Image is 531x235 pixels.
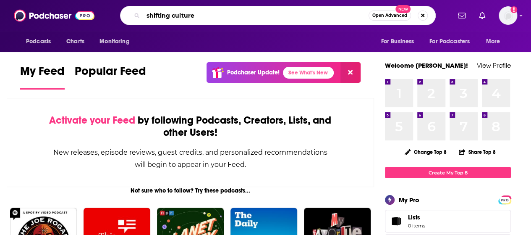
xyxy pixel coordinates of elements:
[458,144,496,160] button: Share Top 8
[14,8,94,24] img: Podchaser - Follow, Share and Rate Podcasts
[143,9,369,22] input: Search podcasts, credits, & more...
[388,215,405,227] span: Lists
[227,69,280,76] p: Podchaser Update!
[408,223,425,229] span: 0 items
[499,6,517,25] img: User Profile
[94,34,140,50] button: open menu
[385,61,468,69] a: Welcome [PERSON_NAME]!
[429,36,470,48] span: For Podcasters
[455,8,469,23] a: Show notifications dropdown
[49,114,332,139] div: by following Podcasts, Creators, Lists, and other Users!
[49,114,135,127] span: Activate your Feed
[385,167,511,178] a: Create My Top 8
[499,6,517,25] span: Logged in as carlosrosario
[49,146,332,171] div: New releases, episode reviews, guest credits, and personalized recommendations will begin to appe...
[283,67,334,79] a: See What's New
[20,34,62,50] button: open menu
[408,214,425,221] span: Lists
[477,61,511,69] a: View Profile
[20,64,65,83] span: My Feed
[510,6,517,13] svg: Email not verified
[385,210,511,232] a: Lists
[61,34,89,50] a: Charts
[395,5,411,13] span: New
[400,147,452,157] button: Change Top 8
[7,187,374,194] div: Not sure who to follow? Try these podcasts...
[75,64,146,83] span: Popular Feed
[75,64,146,90] a: Popular Feed
[381,36,414,48] span: For Business
[486,36,500,48] span: More
[26,36,51,48] span: Podcasts
[99,36,129,48] span: Monitoring
[476,8,489,23] a: Show notifications dropdown
[499,6,517,25] button: Show profile menu
[480,34,511,50] button: open menu
[500,197,510,203] span: PRO
[66,36,84,48] span: Charts
[375,34,424,50] button: open menu
[399,196,419,204] div: My Pro
[120,6,436,25] div: Search podcasts, credits, & more...
[369,11,411,21] button: Open AdvancedNew
[372,13,407,18] span: Open Advanced
[424,34,482,50] button: open menu
[408,214,420,221] span: Lists
[20,64,65,90] a: My Feed
[500,196,510,203] a: PRO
